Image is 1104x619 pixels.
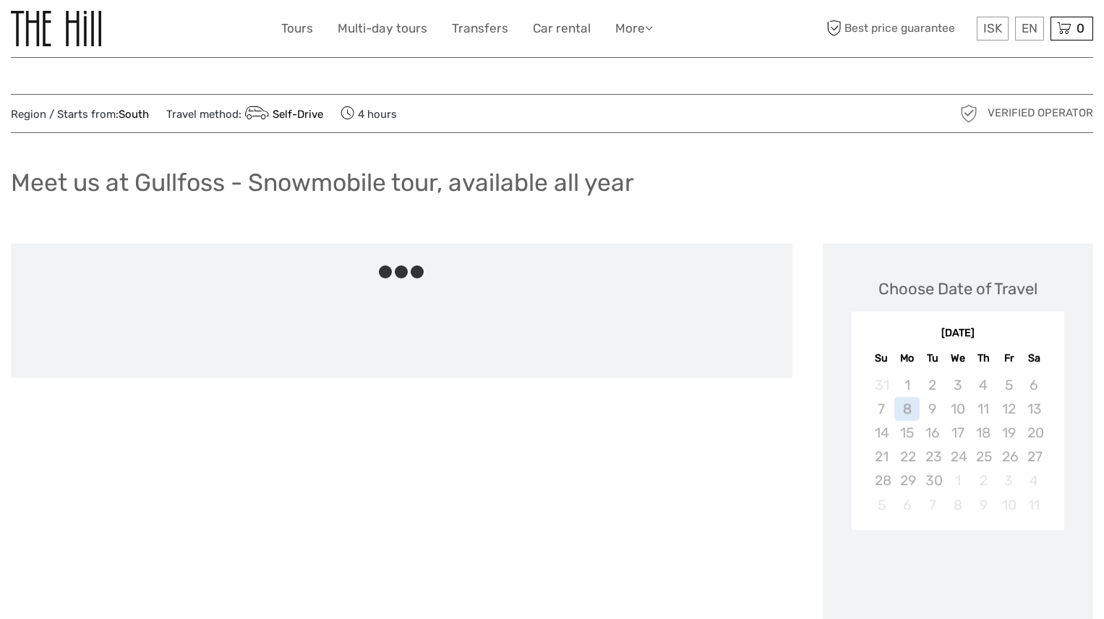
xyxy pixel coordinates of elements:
div: Not available Tuesday, September 9th, 2025 [920,397,945,421]
div: Not available Sunday, September 14th, 2025 [869,421,894,445]
img: The Hill [11,11,101,46]
div: Not available Monday, September 1st, 2025 [894,373,920,397]
div: Not available Friday, September 5th, 2025 [996,373,1022,397]
div: Not available Sunday, August 31st, 2025 [869,373,894,397]
div: Not available Monday, September 22nd, 2025 [894,445,920,469]
div: Not available Friday, September 19th, 2025 [996,421,1022,445]
span: Travel method: [166,103,323,124]
div: Mo [894,349,920,368]
div: Not available Wednesday, September 17th, 2025 [945,421,970,445]
a: More [615,18,653,39]
span: 4 hours [341,103,397,124]
div: [DATE] [852,326,1064,341]
div: Not available Thursday, September 18th, 2025 [970,421,996,445]
div: month 2025-09 [856,373,1059,517]
div: Not available Tuesday, September 2nd, 2025 [920,373,945,397]
span: Best price guarantee [823,17,973,40]
div: Choose Date of Travel [878,278,1037,300]
div: Not available Sunday, October 5th, 2025 [869,493,894,517]
h1: Meet us at Gullfoss - Snowmobile tour, available all year [11,168,634,197]
span: ISK [983,21,1002,35]
div: Not available Thursday, September 11th, 2025 [970,397,996,421]
div: Not available Friday, September 26th, 2025 [996,445,1022,469]
div: Not available Sunday, September 28th, 2025 [869,469,894,492]
div: Not available Friday, October 3rd, 2025 [996,469,1022,492]
div: Not available Wednesday, September 3rd, 2025 [945,373,970,397]
div: Not available Wednesday, October 1st, 2025 [945,469,970,492]
div: Fr [996,349,1022,368]
div: Not available Wednesday, September 24th, 2025 [945,445,970,469]
div: Not available Wednesday, October 8th, 2025 [945,493,970,517]
div: Not available Saturday, October 4th, 2025 [1022,469,1047,492]
div: We [945,349,970,368]
div: EN [1015,17,1044,40]
div: Not available Friday, October 10th, 2025 [996,493,1022,517]
div: Not available Tuesday, September 30th, 2025 [920,469,945,492]
div: Th [970,349,996,368]
img: verified_operator_grey_128.png [957,102,980,125]
div: Not available Monday, September 29th, 2025 [894,469,920,492]
a: Transfers [452,18,508,39]
div: Not available Thursday, October 9th, 2025 [970,493,996,517]
div: Not available Thursday, October 2nd, 2025 [970,469,996,492]
div: Not available Tuesday, September 16th, 2025 [920,421,945,445]
span: 0 [1074,21,1087,35]
div: Tu [920,349,945,368]
span: Verified Operator [988,106,1093,121]
div: Not available Tuesday, September 23rd, 2025 [920,445,945,469]
span: Region / Starts from: [11,107,149,122]
div: Not available Thursday, September 4th, 2025 [970,373,996,397]
div: Loading... [954,568,963,577]
div: Not available Saturday, October 11th, 2025 [1022,493,1047,517]
div: Not available Thursday, September 25th, 2025 [970,445,996,469]
div: Not available Sunday, September 7th, 2025 [869,397,894,421]
div: Not available Saturday, September 13th, 2025 [1022,397,1047,421]
a: South [119,108,149,121]
div: Not available Friday, September 12th, 2025 [996,397,1022,421]
div: Not available Sunday, September 21st, 2025 [869,445,894,469]
div: Not available Wednesday, September 10th, 2025 [945,397,970,421]
div: Not available Saturday, September 20th, 2025 [1022,421,1047,445]
div: Not available Saturday, September 27th, 2025 [1022,445,1047,469]
a: Self-Drive [241,108,323,121]
a: Tours [281,18,313,39]
div: Sa [1022,349,1047,368]
div: Not available Monday, September 8th, 2025 [894,397,920,421]
a: Car rental [533,18,591,39]
div: Not available Saturday, September 6th, 2025 [1022,373,1047,397]
div: Su [869,349,894,368]
a: Multi-day tours [338,18,427,39]
div: Not available Monday, October 6th, 2025 [894,493,920,517]
div: Not available Monday, September 15th, 2025 [894,421,920,445]
div: Not available Tuesday, October 7th, 2025 [920,493,945,517]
